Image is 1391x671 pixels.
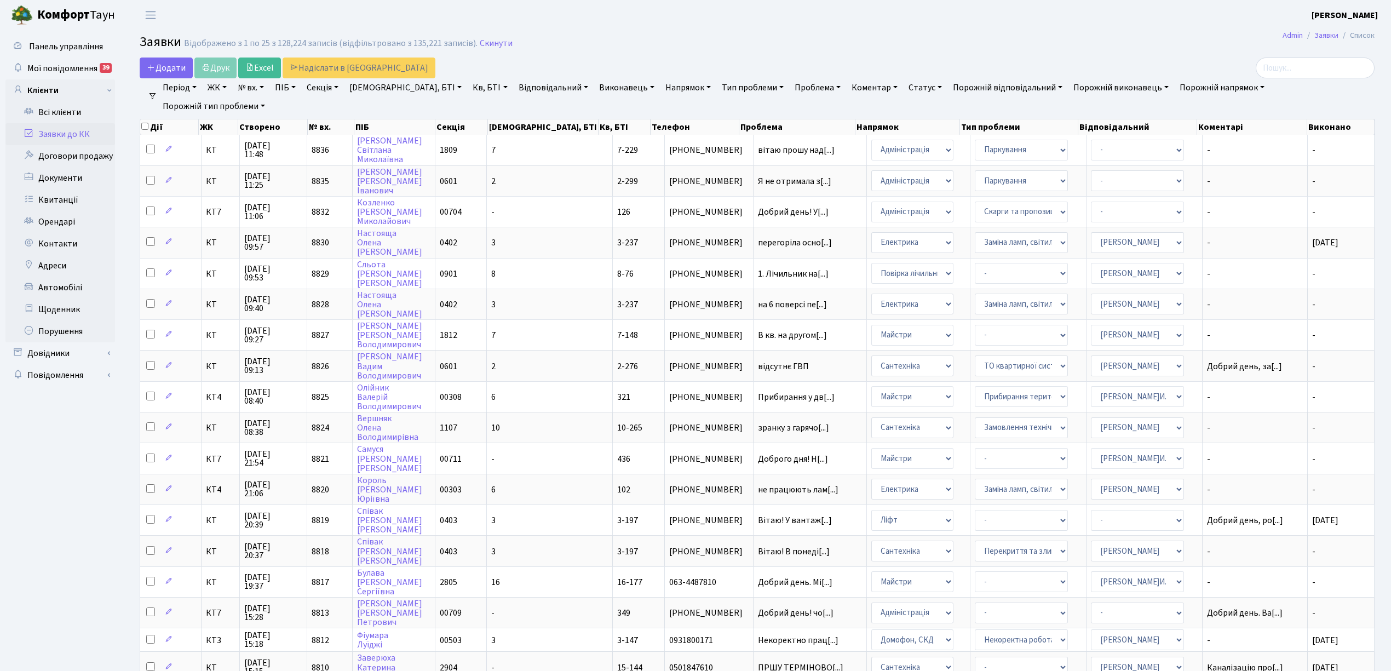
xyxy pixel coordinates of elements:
a: Тип проблеми [717,78,788,97]
th: ПІБ [354,119,435,135]
a: Документи [5,167,115,189]
span: [DATE] 09:27 [244,326,302,344]
span: КТ [206,547,234,556]
span: 00704 [440,206,462,218]
span: 10 [491,422,500,434]
div: Відображено з 1 по 25 з 128,224 записів (відфільтровано з 135,221 записів). [184,38,478,49]
b: Комфорт [37,6,90,24]
span: - [1207,547,1303,556]
span: [PHONE_NUMBER] [669,516,749,525]
a: Самуся[PERSON_NAME][PERSON_NAME] [357,444,422,474]
span: - [1207,393,1303,402]
span: 8819 [312,514,329,526]
img: logo.png [11,4,33,26]
a: Проблема [790,78,845,97]
span: - [1207,208,1303,216]
span: КТ [206,300,234,309]
th: Відповідальний [1078,119,1197,135]
span: Добрий день! чо[...] [758,607,834,619]
li: Список [1338,30,1375,42]
span: [DATE] 08:38 [244,419,302,437]
span: 8829 [312,268,329,280]
span: Доброго дня! Н[...] [758,453,828,465]
span: 8-76 [617,268,634,280]
a: Повідомлення [5,364,115,386]
span: - [1312,607,1315,619]
span: 1. Лічильник на[...] [758,268,829,280]
th: [DEMOGRAPHIC_DATA], БТІ [488,119,599,135]
span: [DATE] [1312,634,1338,646]
span: 7-148 [617,329,638,341]
a: Відповідальний [514,78,593,97]
span: [DATE] 11:06 [244,203,302,221]
span: 3-237 [617,299,638,311]
a: [DEMOGRAPHIC_DATA], БТІ [345,78,466,97]
span: 3-197 [617,546,638,558]
span: - [1312,299,1315,311]
th: Тип проблеми [960,119,1078,135]
span: 00711 [440,453,462,465]
span: 8825 [312,391,329,403]
a: ФіумараЛуїджі [357,629,388,651]
span: на 6 поверсі пе[...] [758,299,827,311]
span: [DATE] [1312,514,1338,526]
span: Таун [37,6,115,25]
a: Порушення [5,320,115,342]
span: КТ7 [206,609,234,617]
span: Панель управління [29,41,103,53]
a: Напрямок [661,78,715,97]
b: [PERSON_NAME] [1312,9,1378,21]
a: НастоящаОлена[PERSON_NAME] [357,289,422,320]
span: - [1207,455,1303,463]
span: 321 [617,391,630,403]
a: Сльота[PERSON_NAME][PERSON_NAME] [357,259,422,289]
span: [DATE] 08:40 [244,388,302,405]
span: [PHONE_NUMBER] [669,146,749,154]
span: 0402 [440,237,457,249]
a: Порожній напрямок [1175,78,1269,97]
span: 7-229 [617,144,638,156]
a: Контакти [5,233,115,255]
span: 8827 [312,329,329,341]
span: 7 [491,329,496,341]
span: 3 [491,514,496,526]
span: - [1207,636,1303,645]
span: [PHONE_NUMBER] [669,393,749,402]
span: - [1207,177,1303,186]
span: 1107 [440,422,457,434]
span: Добрий день! У[...] [758,206,829,218]
span: Я не отримала з[...] [758,175,831,187]
span: [PHONE_NUMBER] [669,300,749,309]
span: 00308 [440,391,462,403]
span: 8 [491,268,496,280]
span: [DATE] 20:37 [244,542,302,560]
th: Проблема [739,119,856,135]
span: Заявки [140,32,181,51]
span: - [491,206,495,218]
span: перегоріла осно[...] [758,237,832,249]
span: [DATE] 09:13 [244,357,302,375]
span: 10-265 [617,422,642,434]
span: [PHONE_NUMBER] [669,238,749,247]
span: 8835 [312,175,329,187]
a: Мої повідомлення39 [5,58,115,79]
span: 8828 [312,299,329,311]
span: [PHONE_NUMBER] [669,208,749,216]
span: Некоректно прац[...] [758,634,838,646]
span: [DATE] 09:53 [244,265,302,282]
input: Пошук... [1256,58,1375,78]
a: [PERSON_NAME][PERSON_NAME]Петрович [357,598,422,628]
span: [DATE] 21:54 [244,450,302,467]
span: Добрий день, за[...] [1207,360,1282,372]
a: Панель управління [5,36,115,58]
th: Секція [435,119,488,135]
span: КТ [206,146,234,154]
th: Коментарі [1197,119,1307,135]
a: [PERSON_NAME]СвітланаМиколаївна [357,135,422,165]
span: 6 [491,484,496,496]
span: [DATE] 15:28 [244,604,302,622]
span: КТ4 [206,485,234,494]
span: Додати [147,62,186,74]
span: - [1207,578,1303,587]
a: Період [158,78,201,97]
